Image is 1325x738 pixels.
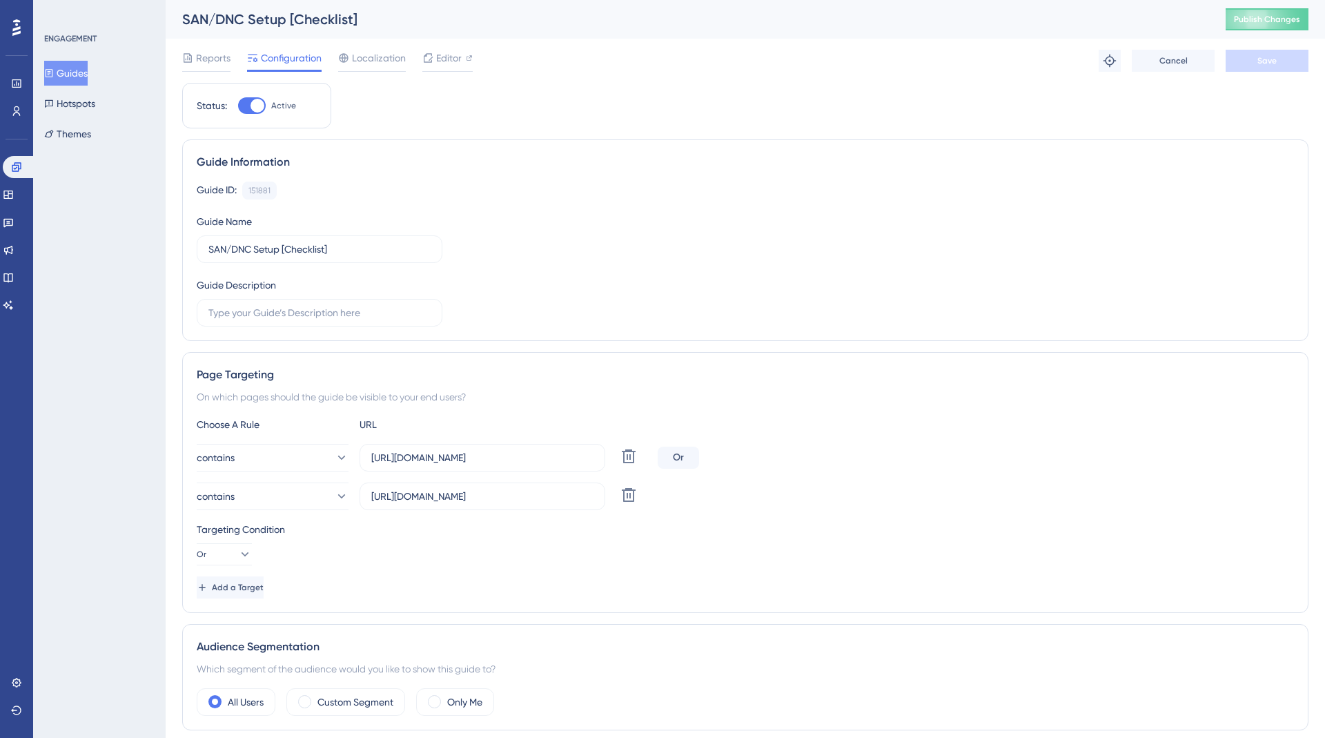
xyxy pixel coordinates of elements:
button: Publish Changes [1226,8,1308,30]
input: Type your Guide’s Name here [208,242,431,257]
div: ENGAGEMENT [44,33,97,44]
div: Targeting Condition [197,521,1294,538]
div: Which segment of the audience would you like to show this guide to? [197,661,1294,677]
span: Configuration [261,50,322,66]
div: Guide ID: [197,182,237,200]
span: contains [197,488,235,505]
label: Only Me [447,694,482,710]
input: yourwebsite.com/path [371,489,593,504]
div: Audience Segmentation [197,639,1294,655]
input: Type your Guide’s Description here [208,305,431,320]
button: Add a Target [197,576,264,599]
button: contains [197,483,349,510]
div: Guide Information [197,154,1294,171]
div: Choose A Rule [197,416,349,433]
span: contains [197,449,235,466]
div: Guide Name [197,213,252,230]
label: Custom Segment [317,694,393,710]
div: 151881 [248,185,271,196]
span: Cancel [1159,55,1188,66]
span: Active [271,100,296,111]
div: Page Targeting [197,367,1294,383]
div: Or [658,447,699,469]
div: URL [360,416,511,433]
button: Or [197,543,252,565]
input: yourwebsite.com/path [371,450,593,465]
div: SAN/DNC Setup [Checklist] [182,10,1191,29]
div: Status: [197,97,227,114]
span: Save [1257,55,1277,66]
button: Themes [44,122,91,146]
div: On which pages should the guide be visible to your end users? [197,389,1294,405]
span: Publish Changes [1234,14,1300,25]
span: Add a Target [212,582,264,593]
label: All Users [228,694,264,710]
span: Reports [196,50,230,66]
span: Or [197,549,206,560]
span: Editor [436,50,462,66]
button: contains [197,444,349,472]
button: Save [1226,50,1308,72]
button: Cancel [1132,50,1215,72]
div: Guide Description [197,277,276,293]
span: Localization [352,50,406,66]
button: Guides [44,61,88,86]
button: Hotspots [44,91,95,116]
